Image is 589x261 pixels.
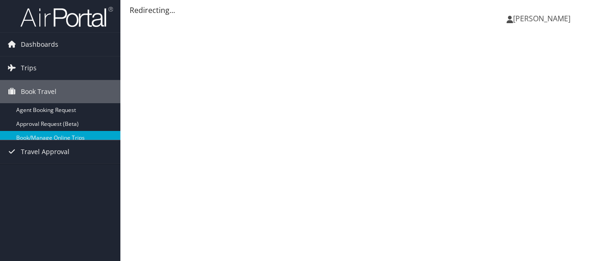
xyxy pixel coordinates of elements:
span: Dashboards [21,33,58,56]
span: Book Travel [21,80,56,103]
div: Redirecting... [130,5,580,16]
span: Travel Approval [21,140,69,163]
img: airportal-logo.png [20,6,113,28]
a: [PERSON_NAME] [507,5,580,32]
span: Trips [21,56,37,80]
span: [PERSON_NAME] [513,13,570,24]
